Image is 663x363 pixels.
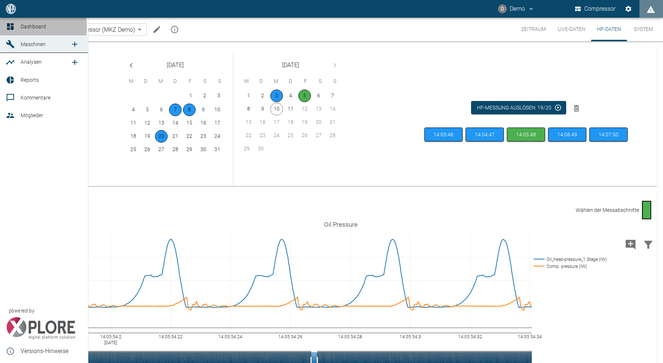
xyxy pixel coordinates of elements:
button: HF-Messung auslösen: 19/20 [471,101,566,115]
button: 7 [169,104,182,116]
div: Seite 1 [642,201,651,219]
a: new /machines [67,37,82,52]
button: 24 [211,130,224,143]
button: 8 [242,103,255,115]
button: 6 [312,90,325,102]
button: 6 [155,104,168,116]
button: 8 [183,104,196,116]
button: 14 [169,117,182,129]
p: Wählen der Messabschnitte [576,206,639,214]
button: 19 [141,130,154,143]
button: 11 [284,103,297,115]
span: Dienstag [255,74,268,89]
button: 25 [127,143,140,156]
button: Previous month [124,58,138,73]
button: 18 [127,130,140,143]
button: 4 [127,104,140,116]
span: Donnerstag [169,74,182,89]
button: 16 [197,117,210,129]
div: D [498,4,507,13]
button: System [627,18,660,41]
span: [DATE] [167,60,184,70]
span: Montag [240,74,253,89]
span: Freitag [183,74,197,89]
button: 9 [197,104,210,116]
button: 13 [155,117,168,129]
img: logo [5,4,17,14]
button: 23 [197,130,210,143]
button: 2 [199,90,211,102]
span: Samstag [313,74,327,89]
span: Versions-Hinweise [21,347,82,356]
button: 22 [183,130,196,143]
button: 17 [211,117,224,129]
span: Maschinen [21,41,46,47]
button: 26 [141,143,154,156]
button: hfManual [548,128,586,142]
span: Montag [124,74,138,89]
button: Daten filtern [639,234,657,254]
button: 11 [127,117,140,129]
button: 1 [185,90,197,102]
button: 21 [169,130,182,143]
span: Mittwoch [269,74,283,89]
button: Kommentar hinzufügen [622,234,639,254]
a: new /analyses/list/0 [67,55,82,70]
img: Xplore Logo [6,317,76,339]
button: 5 [298,90,311,102]
span: Reports [21,77,39,83]
span: Dienstag [139,74,152,89]
button: mission info [167,22,182,37]
button: demo@nea-x.de [497,2,536,15]
span: Samstag [198,74,211,89]
button: 12 [141,117,154,129]
button: 7 [326,90,339,102]
button: 29 [183,143,196,156]
button: hfManual [424,128,463,142]
span: Mittwoch [154,74,167,89]
button: hfManual [466,128,504,142]
button: 31 [211,143,224,156]
button: 28 [169,143,182,156]
span: Dashboard [21,24,46,29]
button: Machine bearbeiten [150,22,164,37]
button: 10 [270,103,283,115]
button: 2 [256,90,269,102]
button: 27 [155,143,168,156]
button: 20 [155,130,168,143]
button: 3 [270,90,283,102]
span: Mitglieder [21,112,43,118]
button: Compressor [573,2,617,15]
span: Freitag [299,74,312,89]
button: 9 [256,103,269,115]
button: hfManual [507,128,545,142]
span: Sonntag [328,74,341,89]
span: powered by [9,307,34,314]
button: 10 [211,104,224,116]
button: Zeitraum [515,18,552,41]
span: Donnerstag [284,74,297,89]
button: hfManual [589,128,628,142]
span: Sonntag [213,74,226,89]
nav: Navigation via Seitennummerierung [642,201,651,219]
button: Live-Daten [552,18,591,41]
button: Messungen löschen [569,101,584,116]
button: 30 [197,143,210,156]
button: 3 [213,90,225,102]
span: [DATE] [282,60,299,70]
span: Analysen [21,59,42,65]
button: 4 [284,90,297,102]
span: Kommentare [21,95,50,101]
button: HF-Daten [591,18,627,41]
button: 1 [242,90,255,102]
button: 15 [183,117,196,129]
button: 5 [141,104,154,116]
button: Einstellungen [622,2,635,15]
